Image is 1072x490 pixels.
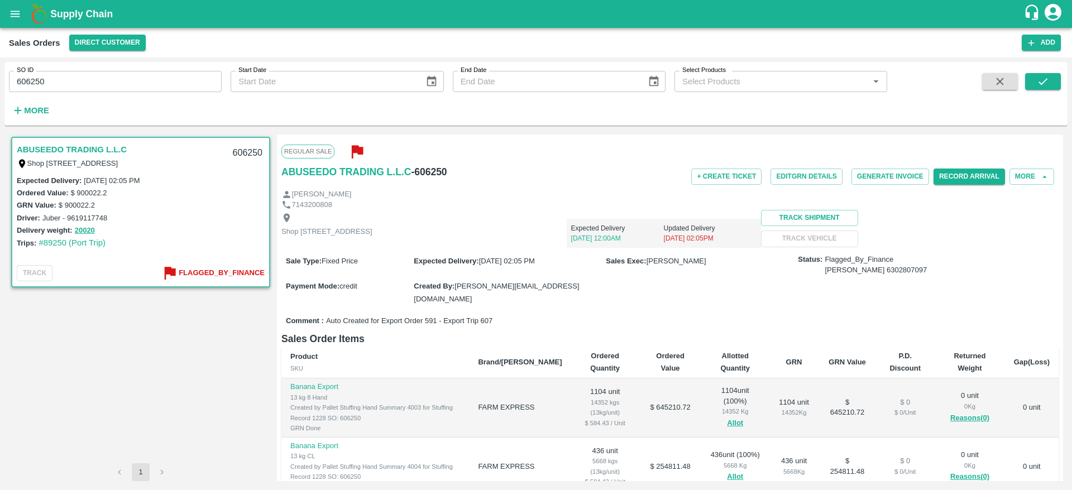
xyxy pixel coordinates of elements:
p: Updated Delivery [664,223,757,233]
button: Track Shipment [761,210,858,226]
button: Allot [727,417,743,430]
b: Brand/[PERSON_NAME] [478,358,562,366]
button: Record Arrival [934,169,1005,185]
div: 0 Kg [944,460,996,470]
label: SO ID [17,66,33,75]
p: [PERSON_NAME] [292,189,352,200]
label: Driver: [17,214,40,222]
b: Ordered Quantity [590,352,620,372]
label: Ordered Value: [17,189,68,197]
input: End Date [453,71,639,92]
p: Expected Delivery [571,223,664,233]
label: [DATE] 02:05 PM [84,176,140,185]
div: 5668 Kg [778,467,810,477]
b: P.D. Discount [889,352,921,372]
button: Reasons(0) [944,412,996,425]
button: Open [869,74,883,89]
div: $ 0 / Unit [884,407,926,417]
div: 436 unit ( 100 %) [711,450,760,483]
label: Juber - 9619117748 [42,214,107,222]
div: customer-support [1023,4,1043,24]
div: $ 0 [884,397,926,408]
p: Banana Export [290,382,460,392]
div: 1104 unit [778,397,810,418]
td: 0 unit [1005,378,1059,438]
button: open drawer [2,1,28,27]
button: Choose date [421,71,442,92]
button: Select DC [69,35,146,51]
a: Supply Chain [50,6,1023,22]
div: 14352 Kg [711,406,760,416]
input: Start Date [231,71,417,92]
img: logo [28,3,50,25]
td: FARM EXPRESS [469,378,571,438]
div: GRN Done [290,423,460,433]
b: GRN [786,358,802,366]
div: SKU [290,363,460,373]
span: [DATE] 02:05 PM [479,257,535,265]
span: Flagged_By_Finance [825,254,927,275]
div: 606250 [226,140,269,166]
button: page 1 [132,463,150,481]
label: Status: [798,254,822,265]
b: GRN Value [829,358,865,366]
strong: More [24,106,49,115]
div: 0 unit [944,391,996,424]
label: Comment : [286,316,324,326]
span: [PERSON_NAME] [647,257,706,265]
p: Banana Export [290,441,460,451]
div: 14352 kgs (13kg/unit) [580,397,630,418]
td: $ 645210.72 [819,378,875,438]
label: Shop [STREET_ADDRESS] [27,159,118,167]
button: Flagged_By_Finance [161,264,265,282]
b: Product [290,352,318,361]
label: Start Date [238,66,266,75]
div: account of current user [1043,2,1063,26]
a: ABUSEEDO TRADING L.L.C [281,164,411,180]
input: Select Products [678,74,865,89]
button: Choose date [643,71,664,92]
button: Allot [727,470,743,483]
label: Delivery weight: [17,226,73,234]
span: credit [339,282,357,290]
div: 436 unit [778,456,810,477]
div: 13 kg 8 Hand [290,392,460,402]
button: + Create Ticket [691,169,762,185]
b: Gap(Loss) [1014,358,1050,366]
div: 5668 Kg [711,460,760,470]
div: $ 0 / Unit [884,467,926,477]
a: ABUSEEDO TRADING L.L.C [17,142,127,157]
div: 0 Kg [944,401,996,411]
div: 1104 unit ( 100 %) [711,386,760,429]
button: More [9,101,52,120]
td: $ 645210.72 [639,378,702,438]
div: Created by Pallet Stuffing Hand Summary 4003 for Stuffing Record 1228 SO: 606250 [290,402,460,423]
button: Generate Invoice [851,169,929,185]
button: EditGRN Details [770,169,842,185]
p: Shop [STREET_ADDRESS] [281,227,372,237]
b: Flagged_By_Finance [179,267,265,280]
label: Payment Mode : [286,282,339,290]
label: Select Products [682,66,726,75]
div: 5668 kgs (13kg/unit) [580,456,630,477]
label: Sale Type : [286,257,322,265]
span: Auto Created for Export Order 591 - Export Trip 607 [326,316,492,326]
button: Reasons(0) [944,470,996,483]
span: Regular Sale [281,145,334,158]
nav: pagination navigation [109,463,173,481]
label: Expected Delivery : [414,257,478,265]
b: Returned Weight [954,352,985,372]
td: 1104 unit [571,378,639,438]
div: $ 584.43 / Unit [580,477,630,487]
div: [PERSON_NAME] 6302807097 [825,265,927,276]
label: Expected Delivery : [17,176,82,185]
label: $ 900022.2 [70,189,107,197]
div: Sales Orders [9,36,60,50]
h6: - 606250 [411,164,447,180]
span: Fixed Price [322,257,358,265]
a: #89250 (Port Trip) [39,238,106,247]
div: $ 584.43 / Unit [580,418,630,428]
p: [DATE] 02:05PM [664,233,757,243]
div: 13 kg CL [290,451,460,461]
